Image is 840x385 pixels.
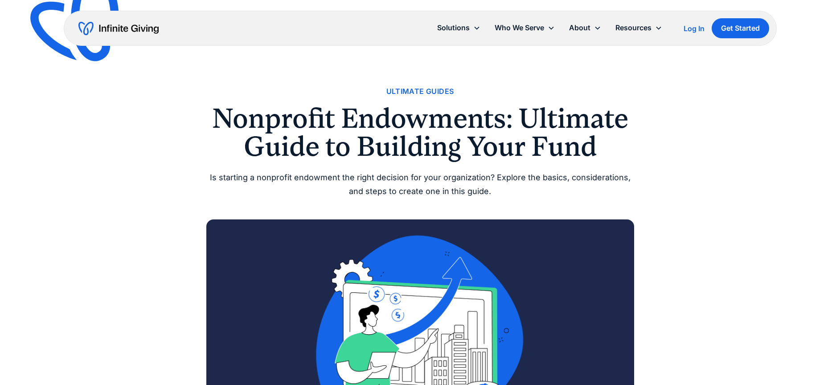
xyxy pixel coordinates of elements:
div: Is starting a nonprofit endowment the right decision for your organization? Explore the basics, c... [206,171,634,198]
a: Ultimate Guides [386,85,454,97]
div: About [569,22,590,34]
div: Resources [615,22,652,34]
div: Resources [608,18,669,37]
a: Log In [684,23,705,34]
div: Log In [684,25,705,32]
div: Solutions [437,22,470,34]
div: Solutions [430,18,488,37]
div: Who We Serve [488,18,562,37]
h1: Nonprofit Endowments: Ultimate Guide to Building Your Fund [206,105,634,160]
div: About [562,18,608,37]
a: home [78,21,159,36]
a: Get Started [712,18,769,38]
div: Who We Serve [495,22,544,34]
